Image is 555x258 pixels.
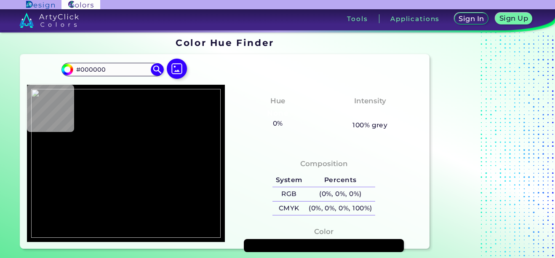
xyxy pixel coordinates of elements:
[31,89,221,238] img: 683efe22-38dd-4f7d-ad2f-283492848e87
[433,35,538,252] iframe: Advertisement
[151,63,163,76] img: icon search
[19,13,79,28] img: logo_artyclick_colors_white.svg
[305,202,375,215] h5: (0%, 0%, 0%, 100%)
[460,16,483,22] h5: Sign In
[501,15,527,21] h5: Sign Up
[272,187,305,201] h5: RGB
[272,202,305,215] h5: CMYK
[269,118,286,129] h5: 0%
[26,1,54,9] img: ArtyClick Design logo
[300,158,348,170] h4: Composition
[356,108,384,118] h3: None
[314,226,334,238] h4: Color
[264,108,292,118] h3: None
[270,95,285,107] h4: Hue
[305,187,375,201] h5: (0%, 0%, 0%)
[354,95,386,107] h4: Intensity
[73,64,152,75] input: type color..
[352,120,387,131] h5: 100% grey
[390,16,440,22] h3: Applications
[176,36,274,49] h1: Color Hue Finder
[456,13,487,24] a: Sign In
[167,59,187,79] img: icon picture
[497,13,531,24] a: Sign Up
[347,16,368,22] h3: Tools
[272,173,305,187] h5: System
[305,173,375,187] h5: Percents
